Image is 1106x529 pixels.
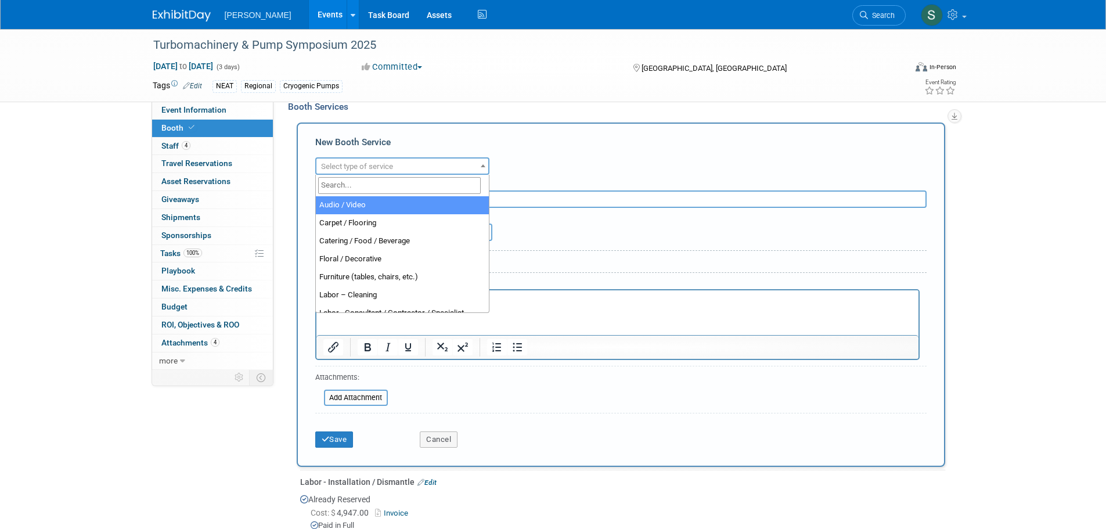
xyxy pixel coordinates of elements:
[316,214,489,232] li: Carpet / Flooring
[152,191,273,208] a: Giveaways
[241,80,276,92] div: Regional
[453,339,473,355] button: Superscript
[153,61,214,71] span: [DATE] [DATE]
[152,173,273,190] a: Asset Reservations
[161,320,239,329] span: ROI, Objectives & ROO
[316,304,489,322] li: Labor - Consultant / Contractor / Specialist
[315,175,927,190] div: Description (optional)
[921,4,943,26] img: Skye Tuinei
[487,339,507,355] button: Numbered list
[183,249,202,257] span: 100%
[189,124,194,131] i: Booth reservation complete
[311,508,373,517] span: 4,947.00
[249,370,273,385] td: Toggle Event Tabs
[916,62,927,71] img: Format-Inperson.png
[161,213,200,222] span: Shipments
[316,290,918,335] iframe: Rich Text Area
[152,334,273,352] a: Attachments4
[152,352,273,370] a: more
[420,431,457,448] button: Cancel
[316,286,489,304] li: Labor – Cleaning
[152,245,273,262] a: Tasks100%
[642,64,787,73] span: [GEOGRAPHIC_DATA], [GEOGRAPHIC_DATA]
[161,105,226,114] span: Event Information
[212,80,237,92] div: NEAT
[433,339,452,355] button: Subscript
[152,227,273,244] a: Sponsorships
[152,316,273,334] a: ROI, Objectives & ROO
[161,195,199,204] span: Giveaways
[837,60,957,78] div: Event Format
[316,268,489,286] li: Furniture (tables, chairs, etc.)
[321,162,393,171] span: Select type of service
[152,102,273,119] a: Event Information
[316,196,489,214] li: Audio / Video
[315,278,920,289] div: Reservation Notes/Details:
[161,141,190,150] span: Staff
[161,266,195,275] span: Playbook
[152,138,273,155] a: Staff4
[288,100,954,113] div: Booth Services
[153,10,211,21] img: ExhibitDay
[929,63,956,71] div: In-Person
[152,120,273,137] a: Booth
[161,177,230,186] span: Asset Reservations
[868,11,895,20] span: Search
[215,63,240,71] span: (3 days)
[398,339,418,355] button: Underline
[315,372,388,386] div: Attachments:
[225,10,291,20] span: [PERSON_NAME]
[924,80,956,85] div: Event Rating
[161,231,211,240] span: Sponsorships
[211,338,219,347] span: 4
[507,339,527,355] button: Bullet list
[417,478,437,487] a: Edit
[183,82,202,90] a: Edit
[149,35,888,56] div: Turbomachinery & Pump Symposium 2025
[323,339,343,355] button: Insert/edit link
[161,123,197,132] span: Booth
[316,232,489,250] li: Catering / Food / Beverage
[182,141,190,150] span: 4
[160,249,202,258] span: Tasks
[852,5,906,26] a: Search
[161,338,219,347] span: Attachments
[311,508,337,517] span: Cost: $
[152,280,273,298] a: Misc. Expenses & Credits
[420,208,874,224] div: Ideally by
[161,284,252,293] span: Misc. Expenses & Credits
[280,80,343,92] div: Cryogenic Pumps
[378,339,398,355] button: Italic
[152,298,273,316] a: Budget
[153,80,202,93] td: Tags
[358,339,377,355] button: Bold
[159,356,178,365] span: more
[152,155,273,172] a: Travel Reservations
[178,62,189,71] span: to
[318,177,481,194] input: Search...
[315,431,354,448] button: Save
[375,509,413,517] a: Invoice
[358,61,427,73] button: Committed
[152,262,273,280] a: Playbook
[152,209,273,226] a: Shipments
[315,136,927,154] div: New Booth Service
[161,302,188,311] span: Budget
[229,370,250,385] td: Personalize Event Tab Strip
[300,476,945,488] div: Labor - Installation / Dismantle
[161,159,232,168] span: Travel Reservations
[316,250,489,268] li: Floral / Decorative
